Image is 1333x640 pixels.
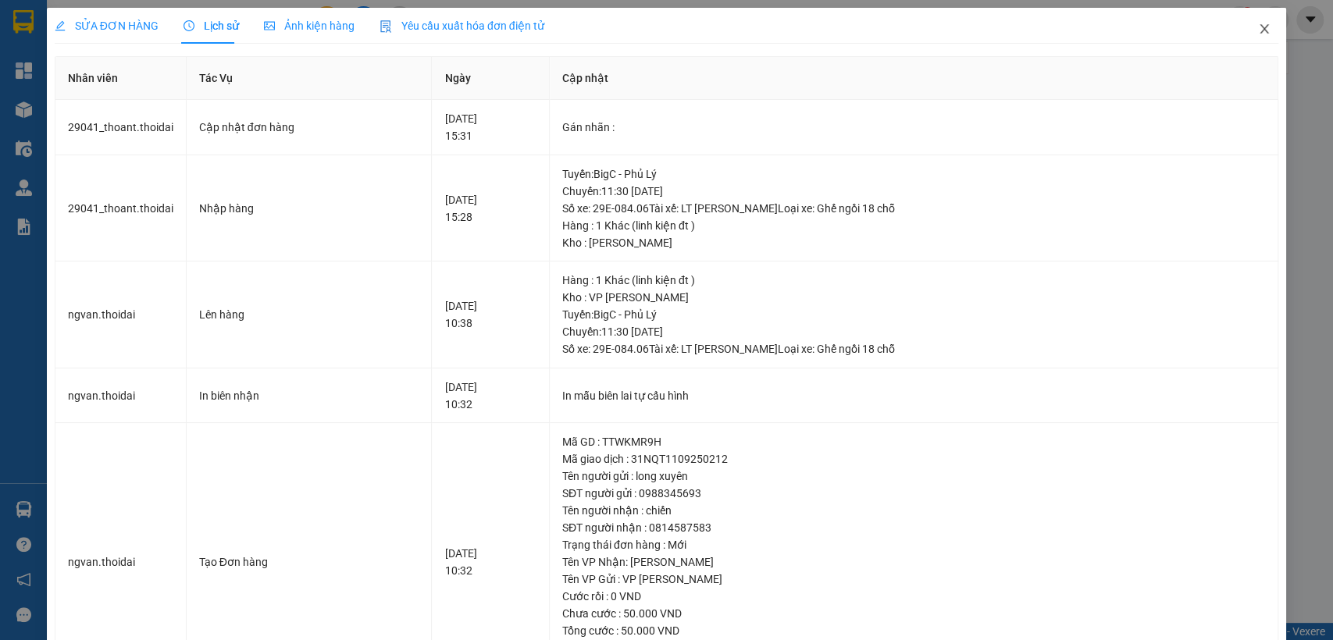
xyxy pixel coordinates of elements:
[444,545,536,579] div: [DATE] 10:32
[55,100,187,155] td: 29041_thoant.thoidai
[444,110,536,144] div: [DATE] 15:31
[184,20,239,32] span: Lịch sử
[187,57,433,100] th: Tác Vụ
[55,20,159,32] span: SỬA ĐƠN HÀNG
[199,387,419,404] div: In biên nhận
[380,20,392,33] img: icon
[380,20,544,32] span: Yêu cầu xuất hóa đơn điện tử
[444,379,536,413] div: [DATE] 10:32
[199,200,419,217] div: Nhập hàng
[562,234,1265,251] div: Kho : [PERSON_NAME]
[562,485,1265,502] div: SĐT người gửi : 0988345693
[562,165,1265,217] div: Tuyến : BigC - Phủ Lý Chuyến: 11:30 [DATE] Số xe: 29E-084.06 Tài xế: LT [PERSON_NAME] Loại xe: Gh...
[184,20,194,31] span: clock-circle
[562,272,1265,289] div: Hàng : 1 Khác (linh kiện đt )
[562,536,1265,553] div: Trạng thái đơn hàng : Mới
[432,57,549,100] th: Ngày
[444,191,536,226] div: [DATE] 15:28
[562,519,1265,536] div: SĐT người nhận : 0814587583
[562,622,1265,639] div: Tổng cước : 50.000 VND
[562,468,1265,485] div: Tên người gửi : long xuyên
[562,588,1265,605] div: Cước rồi : 0 VND
[55,261,187,368] td: ngvan.thoidai
[264,20,275,31] span: picture
[562,289,1265,306] div: Kho : VP [PERSON_NAME]
[562,502,1265,519] div: Tên người nhận : chiến
[199,119,419,136] div: Cập nhật đơn hàng
[264,20,355,32] span: Ảnh kiện hàng
[199,306,419,323] div: Lên hàng
[562,605,1265,622] div: Chưa cước : 50.000 VND
[55,57,187,100] th: Nhân viên
[562,119,1265,136] div: Gán nhãn :
[562,450,1265,468] div: Mã giao dịch : 31NQT1109250212
[562,553,1265,571] div: Tên VP Nhận: [PERSON_NAME]
[199,553,419,571] div: Tạo Đơn hàng
[562,387,1265,404] div: In mẫu biên lai tự cấu hình
[562,306,1265,357] div: Tuyến : BigC - Phủ Lý Chuyến: 11:30 [DATE] Số xe: 29E-084.06 Tài xế: LT [PERSON_NAME] Loại xe: Gh...
[1258,23,1271,35] span: close
[444,297,536,332] div: [DATE] 10:38
[1242,8,1286,52] button: Close
[562,433,1265,450] div: Mã GD : TTWKMR9H
[550,57,1278,100] th: Cập nhật
[55,155,187,262] td: 29041_thoant.thoidai
[55,20,66,31] span: edit
[562,217,1265,234] div: Hàng : 1 Khác (linh kiện đt )
[55,368,187,424] td: ngvan.thoidai
[562,571,1265,588] div: Tên VP Gửi : VP [PERSON_NAME]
